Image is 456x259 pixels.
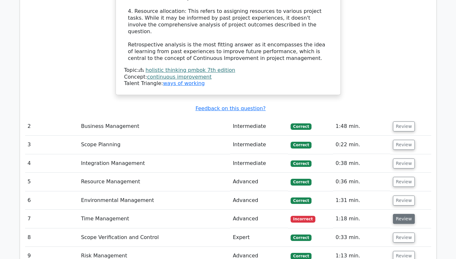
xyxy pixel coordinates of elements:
[333,173,390,191] td: 0:36 min.
[230,154,288,173] td: Intermediate
[393,214,415,224] button: Review
[79,210,230,228] td: Time Management
[230,173,288,191] td: Advanced
[25,228,79,247] td: 8
[333,117,390,136] td: 1:48 min.
[291,142,312,148] span: Correct
[25,154,79,173] td: 4
[333,136,390,154] td: 0:22 min.
[291,216,315,222] span: Incorrect
[291,179,312,185] span: Correct
[393,121,415,131] button: Review
[393,196,415,206] button: Review
[230,210,288,228] td: Advanced
[195,105,265,111] a: Feedback on this question?
[333,154,390,173] td: 0:38 min.
[25,210,79,228] td: 7
[230,117,288,136] td: Intermediate
[291,160,312,167] span: Correct
[25,136,79,154] td: 3
[393,177,415,187] button: Review
[124,74,332,81] div: Concept:
[79,228,230,247] td: Scope Verification and Control
[230,191,288,210] td: Advanced
[25,117,79,136] td: 2
[291,123,312,130] span: Correct
[79,154,230,173] td: Integration Management
[79,173,230,191] td: Resource Management
[393,140,415,150] button: Review
[291,235,312,241] span: Correct
[163,80,205,86] a: ways of working
[25,173,79,191] td: 5
[333,210,390,228] td: 1:18 min.
[145,67,235,73] a: holistic thinking pmbok 7th edition
[79,136,230,154] td: Scope Planning
[393,233,415,243] button: Review
[124,67,332,87] div: Talent Triangle:
[79,117,230,136] td: Business Management
[393,158,415,168] button: Review
[230,228,288,247] td: Expert
[124,67,332,74] div: Topic:
[333,191,390,210] td: 1:31 min.
[147,74,211,80] a: continuous improvement
[230,136,288,154] td: Intermediate
[333,228,390,247] td: 0:33 min.
[291,197,312,204] span: Correct
[25,191,79,210] td: 6
[79,191,230,210] td: Environmental Management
